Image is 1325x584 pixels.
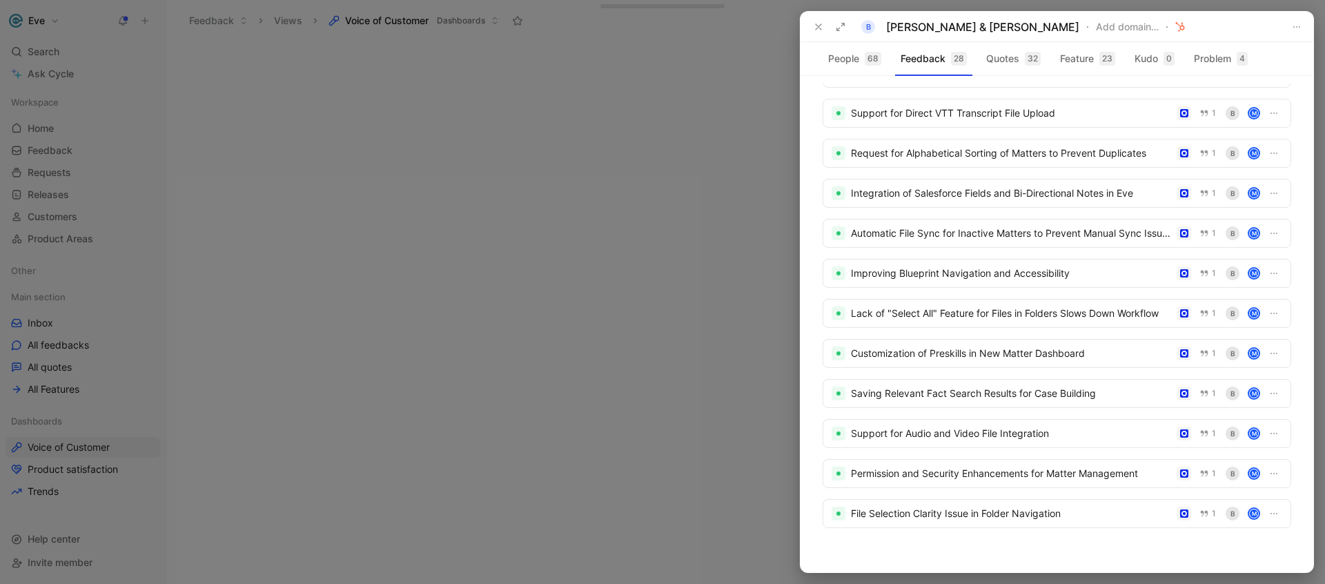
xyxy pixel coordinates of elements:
[1212,469,1216,478] span: 1
[823,48,887,70] button: People
[1197,426,1219,441] button: 1
[1197,146,1219,161] button: 1
[1226,226,1239,240] div: B
[1249,389,1259,398] div: M
[823,219,1291,248] a: Automatic File Sync for Inactive Matters to Prevent Manual Sync Issues1BM
[851,385,1172,402] div: Saving Relevant Fact Search Results for Case Building
[951,52,967,66] div: 28
[1197,466,1219,481] button: 1
[1212,149,1216,157] span: 1
[823,139,1291,168] a: Request for Alphabetical Sorting of Matters to Prevent Duplicates1BM
[981,48,1046,70] button: Quotes
[1197,266,1219,281] button: 1
[823,339,1291,368] a: Customization of Preskills in New Matter Dashboard1BM
[1249,269,1259,278] div: M
[851,145,1172,162] div: Request for Alphabetical Sorting of Matters to Prevent Duplicates
[1197,106,1219,121] button: 1
[1096,19,1159,35] button: Add domain…
[1212,429,1216,438] span: 1
[1099,52,1115,66] div: 23
[1226,347,1239,360] div: B
[1197,346,1219,361] button: 1
[1226,467,1239,480] div: B
[865,52,881,66] div: 68
[823,99,1291,128] a: Support for Direct VTT Transcript File Upload1BM
[1212,349,1216,358] span: 1
[1129,48,1180,70] button: Kudo
[1164,52,1175,66] div: 0
[1249,148,1259,158] div: M
[1212,189,1216,197] span: 1
[851,505,1172,522] div: File Selection Clarity Issue in Folder Navigation
[886,19,1079,35] div: [PERSON_NAME] & [PERSON_NAME]
[1197,386,1219,401] button: 1
[1226,306,1239,320] div: B
[1249,429,1259,438] div: M
[1249,349,1259,358] div: M
[1226,186,1239,200] div: B
[851,105,1172,121] div: Support for Direct VTT Transcript File Upload
[851,265,1172,282] div: Improving Blueprint Navigation and Accessibility
[1197,306,1219,321] button: 1
[1226,146,1239,160] div: B
[1197,226,1219,241] button: 1
[823,259,1291,288] a: Improving Blueprint Navigation and Accessibility1BM
[1237,52,1248,66] div: 4
[1197,186,1219,201] button: 1
[1212,509,1216,518] span: 1
[1212,269,1216,278] span: 1
[1249,509,1259,518] div: M
[851,465,1172,482] div: Permission and Security Enhancements for Matter Management
[895,48,972,70] button: Feedback
[823,419,1291,448] a: Support for Audio and Video File Integration1BM
[1249,469,1259,478] div: M
[1226,427,1239,440] div: B
[823,299,1291,328] a: Lack of "Select All" Feature for Files in Folders Slows Down Workflow1BM
[1226,266,1239,280] div: B
[1212,389,1216,398] span: 1
[1197,506,1219,521] button: 1
[1025,52,1041,66] div: 32
[1249,188,1259,198] div: M
[1054,48,1121,70] button: Feature
[1212,229,1216,237] span: 1
[823,179,1291,208] a: Integration of Salesforce Fields and Bi-Directional Notes in Eve1BM
[851,185,1172,202] div: Integration of Salesforce Fields and Bi-Directional Notes in Eve
[861,20,875,34] div: B
[1188,48,1253,70] button: Problem
[1212,309,1216,318] span: 1
[1226,106,1239,120] div: B
[1249,108,1259,118] div: M
[851,305,1172,322] div: Lack of "Select All" Feature for Files in Folders Slows Down Workflow
[1212,109,1216,117] span: 1
[823,459,1291,488] a: Permission and Security Enhancements for Matter Management1BM
[851,425,1172,442] div: Support for Audio and Video File Integration
[1226,387,1239,400] div: B
[1249,228,1259,238] div: M
[823,499,1291,528] a: File Selection Clarity Issue in Folder Navigation1BM
[851,345,1172,362] div: Customization of Preskills in New Matter Dashboard
[823,379,1291,408] a: Saving Relevant Fact Search Results for Case Building1BM
[1249,309,1259,318] div: M
[1226,507,1239,520] div: B
[851,225,1172,242] div: Automatic File Sync for Inactive Matters to Prevent Manual Sync Issues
